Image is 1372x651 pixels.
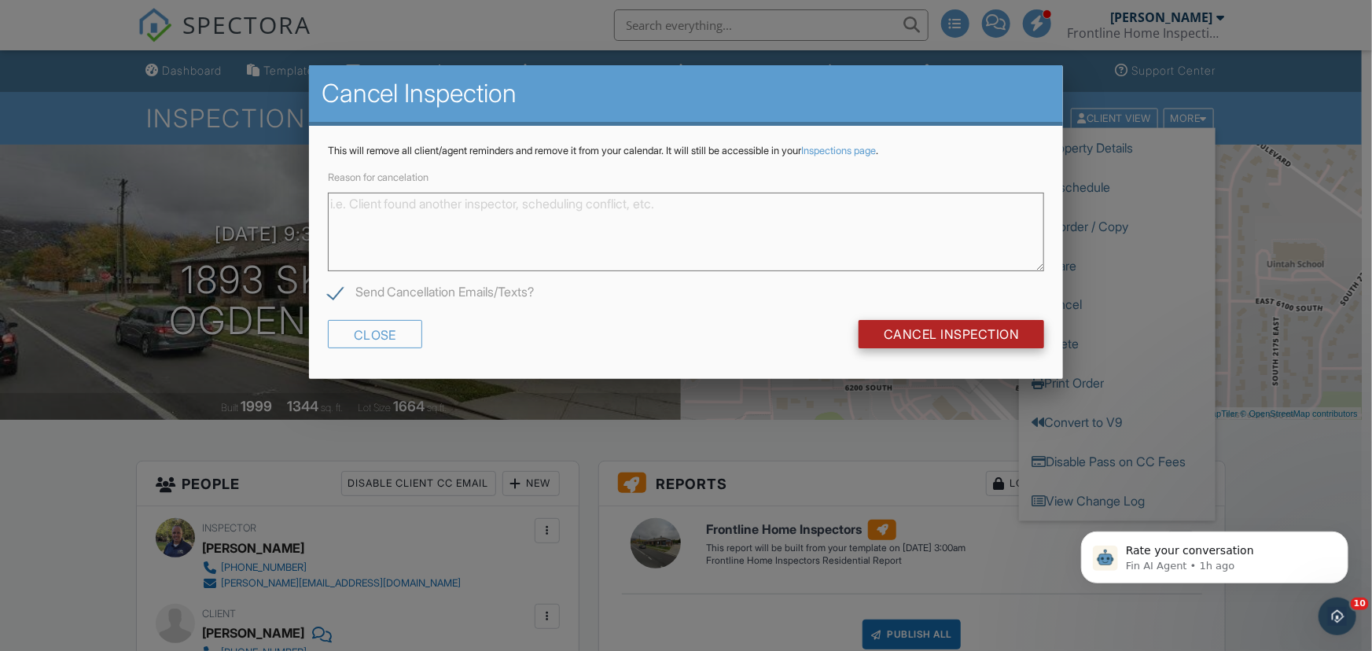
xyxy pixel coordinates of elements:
p: This will remove all client/agent reminders and remove it from your calendar. It will still be ac... [328,145,1045,157]
h2: Cancel Inspection [322,78,1051,109]
label: Send Cancellation Emails/Texts? [328,285,535,304]
iframe: Intercom live chat [1319,598,1356,635]
span: 10 [1351,598,1369,610]
div: Close [328,320,423,348]
a: Inspections page [802,145,877,156]
input: Cancel Inspection [859,320,1045,348]
iframe: Intercom notifications message [1058,498,1372,609]
label: Reason for cancelation [328,171,429,183]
